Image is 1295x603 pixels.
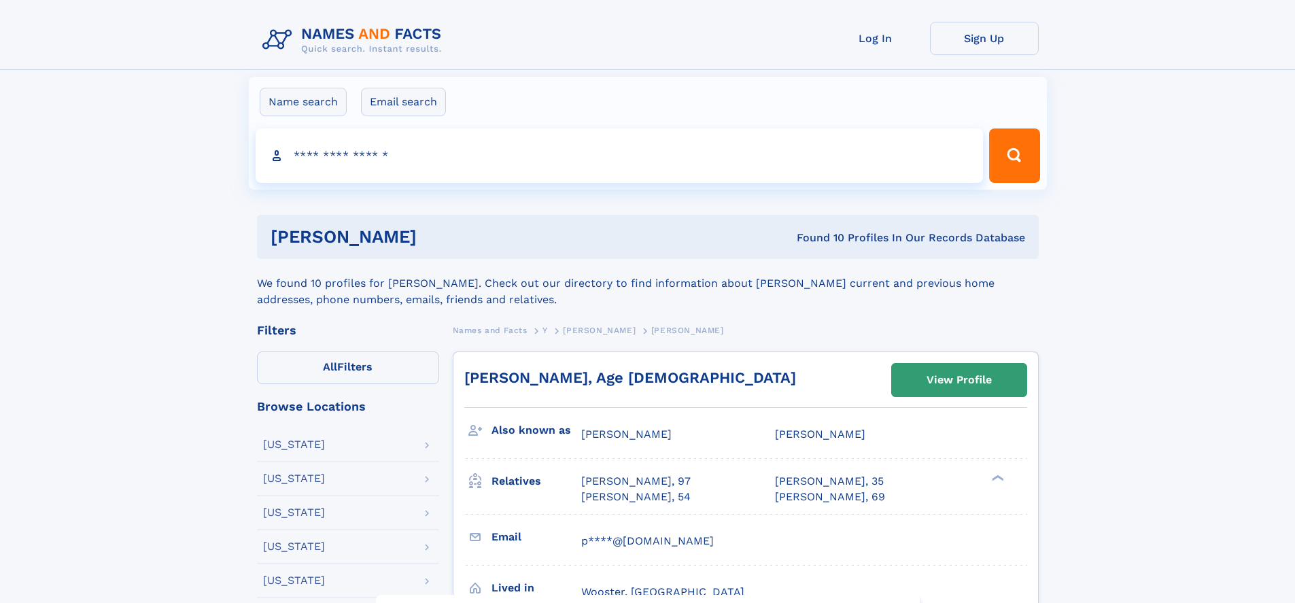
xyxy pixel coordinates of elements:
[581,428,672,441] span: [PERSON_NAME]
[361,88,446,116] label: Email search
[263,439,325,450] div: [US_STATE]
[563,322,636,339] a: [PERSON_NAME]
[491,526,581,549] h3: Email
[775,474,884,489] a: [PERSON_NAME], 35
[563,326,636,335] span: [PERSON_NAME]
[989,128,1039,183] button: Search Button
[930,22,1039,55] a: Sign Up
[323,360,337,373] span: All
[775,489,885,504] a: [PERSON_NAME], 69
[257,351,439,384] label: Filters
[606,230,1025,245] div: Found 10 Profiles In Our Records Database
[581,489,691,504] a: [PERSON_NAME], 54
[263,575,325,586] div: [US_STATE]
[821,22,930,55] a: Log In
[257,259,1039,308] div: We found 10 profiles for [PERSON_NAME]. Check out our directory to find information about [PERSON...
[491,470,581,493] h3: Relatives
[542,322,548,339] a: Y
[263,541,325,552] div: [US_STATE]
[491,576,581,600] h3: Lived in
[257,324,439,337] div: Filters
[581,474,691,489] a: [PERSON_NAME], 97
[988,474,1005,483] div: ❯
[542,326,548,335] span: Y
[260,88,347,116] label: Name search
[491,419,581,442] h3: Also known as
[263,507,325,518] div: [US_STATE]
[256,128,984,183] input: search input
[263,473,325,484] div: [US_STATE]
[927,364,992,396] div: View Profile
[453,322,528,339] a: Names and Facts
[257,400,439,413] div: Browse Locations
[464,369,796,386] a: [PERSON_NAME], Age [DEMOGRAPHIC_DATA]
[271,228,607,245] h1: [PERSON_NAME]
[892,364,1026,396] a: View Profile
[581,585,744,598] span: Wooster, [GEOGRAPHIC_DATA]
[651,326,724,335] span: [PERSON_NAME]
[257,22,453,58] img: Logo Names and Facts
[775,428,865,441] span: [PERSON_NAME]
